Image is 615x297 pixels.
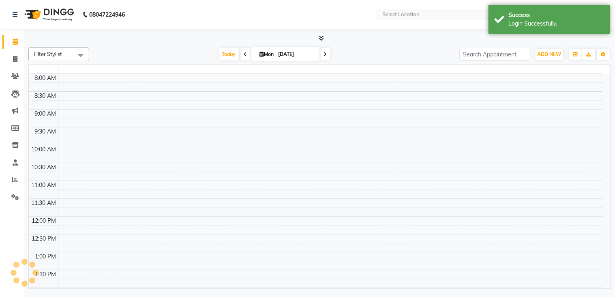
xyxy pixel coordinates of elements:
[33,127,58,136] div: 9:30 AM
[276,48,317,60] input: 2025-09-01
[34,51,62,57] span: Filter Stylist
[34,252,58,261] div: 1:00 PM
[258,51,276,57] span: Mon
[219,48,239,60] span: Today
[89,3,125,26] b: 08047224946
[382,11,420,19] div: Select Location
[509,11,604,19] div: Success
[536,49,564,60] button: ADD NEW
[30,163,58,172] div: 10:30 AM
[30,235,58,243] div: 12:30 PM
[30,199,58,207] div: 11:30 AM
[30,217,58,225] div: 12:00 PM
[33,92,58,100] div: 8:30 AM
[460,48,531,60] input: Search Appointment
[33,110,58,118] div: 9:00 AM
[21,3,76,26] img: logo
[509,19,604,28] div: Login Successfully.
[538,51,561,57] span: ADD NEW
[33,74,58,82] div: 8:00 AM
[34,288,58,297] div: 2:00 PM
[30,181,58,189] div: 11:00 AM
[30,145,58,154] div: 10:00 AM
[34,270,58,279] div: 1:30 PM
